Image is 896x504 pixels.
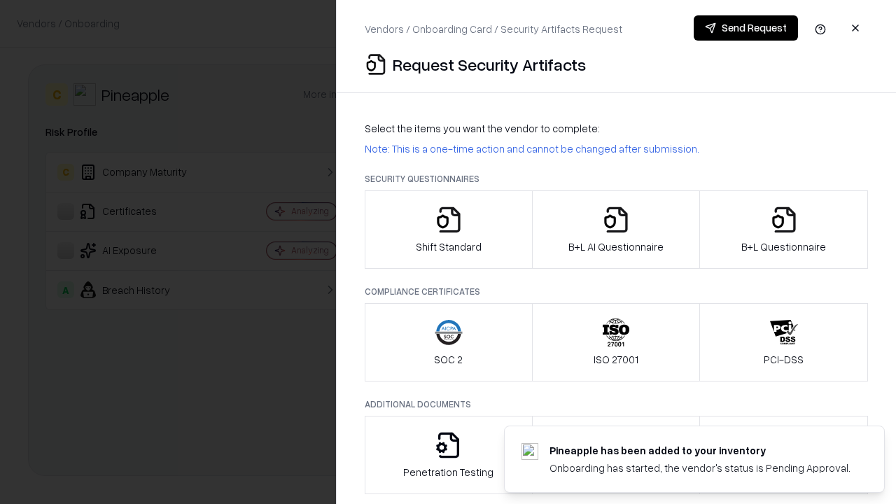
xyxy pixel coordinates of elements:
p: Penetration Testing [403,465,493,479]
p: SOC 2 [434,352,463,367]
p: Note: This is a one-time action and cannot be changed after submission. [365,141,868,156]
p: ISO 27001 [594,352,638,367]
button: ISO 27001 [532,303,701,381]
p: Security Questionnaires [365,173,868,185]
img: pineappleenergy.com [521,443,538,460]
button: Send Request [694,15,798,41]
p: B+L AI Questionnaire [568,239,664,254]
p: Request Security Artifacts [393,53,586,76]
p: Vendors / Onboarding Card / Security Artifacts Request [365,22,622,36]
p: Additional Documents [365,398,868,410]
p: B+L Questionnaire [741,239,826,254]
button: Privacy Policy [532,416,701,494]
p: Select the items you want the vendor to complete: [365,121,868,136]
button: B+L AI Questionnaire [532,190,701,269]
button: SOC 2 [365,303,533,381]
div: Pineapple has been added to your inventory [549,443,850,458]
p: Shift Standard [416,239,482,254]
p: Compliance Certificates [365,286,868,297]
p: PCI-DSS [764,352,804,367]
div: Onboarding has started, the vendor's status is Pending Approval. [549,461,850,475]
button: Shift Standard [365,190,533,269]
button: Penetration Testing [365,416,533,494]
button: PCI-DSS [699,303,868,381]
button: B+L Questionnaire [699,190,868,269]
button: Data Processing Agreement [699,416,868,494]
